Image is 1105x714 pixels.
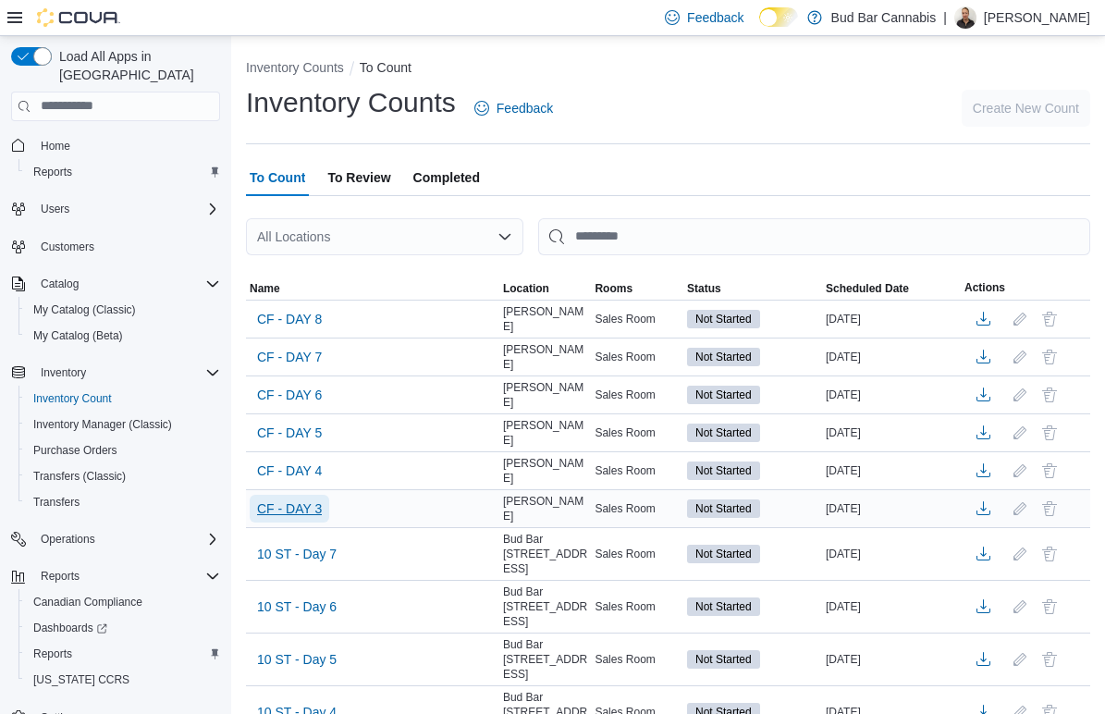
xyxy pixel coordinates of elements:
[1038,543,1061,565] button: Delete
[503,456,588,486] span: [PERSON_NAME]
[33,135,78,157] a: Home
[33,495,80,510] span: Transfers
[26,643,220,665] span: Reports
[26,299,143,321] a: My Catalog (Classic)
[18,159,227,185] button: Reports
[695,651,752,668] span: Not Started
[822,543,961,565] div: [DATE]
[250,593,344,621] button: 10 ST - Day 6
[687,424,760,442] span: Not Started
[695,500,752,517] span: Not Started
[26,439,220,462] span: Purchase Orders
[33,362,220,384] span: Inventory
[52,47,220,84] span: Load All Apps in [GEOGRAPHIC_DATA]
[33,236,102,258] a: Customers
[1038,422,1061,444] button: Delete
[695,546,752,562] span: Not Started
[18,615,227,641] a: Dashboards
[759,27,760,28] span: Dark Mode
[695,425,752,441] span: Not Started
[687,545,760,563] span: Not Started
[250,343,329,371] button: CF - DAY 7
[18,641,227,667] button: Reports
[687,499,760,518] span: Not Started
[591,460,683,482] div: Sales Room
[687,386,760,404] span: Not Started
[591,346,683,368] div: Sales Room
[1009,646,1031,673] button: Edit count details
[33,134,220,157] span: Home
[1009,381,1031,409] button: Edit count details
[33,528,103,550] button: Operations
[4,360,227,386] button: Inventory
[18,489,227,515] button: Transfers
[1009,343,1031,371] button: Edit count details
[503,342,588,372] span: [PERSON_NAME]
[257,386,322,404] span: CF - DAY 6
[26,491,220,513] span: Transfers
[33,672,129,687] span: [US_STATE] CCRS
[964,280,1005,295] span: Actions
[250,457,329,485] button: CF - DAY 4
[503,585,588,629] span: Bud Bar [STREET_ADDRESS]
[250,381,329,409] button: CF - DAY 6
[41,277,79,291] span: Catalog
[503,494,588,523] span: [PERSON_NAME]
[1038,346,1061,368] button: Delete
[687,8,743,27] span: Feedback
[33,646,72,661] span: Reports
[327,159,390,196] span: To Review
[33,235,220,258] span: Customers
[33,391,112,406] span: Inventory Count
[33,198,77,220] button: Users
[18,297,227,323] button: My Catalog (Classic)
[687,462,760,480] span: Not Started
[591,596,683,618] div: Sales Room
[26,413,179,436] a: Inventory Manager (Classic)
[1038,460,1061,482] button: Delete
[826,281,909,296] span: Scheduled Date
[1009,495,1031,523] button: Edit count details
[591,422,683,444] div: Sales Room
[257,348,322,366] span: CF - DAY 7
[591,308,683,330] div: Sales Room
[687,281,721,296] span: Status
[4,196,227,222] button: Users
[41,532,95,547] span: Operations
[595,281,632,296] span: Rooms
[695,598,752,615] span: Not Started
[26,643,80,665] a: Reports
[26,388,119,410] a: Inventory Count
[503,532,588,576] span: Bud Bar [STREET_ADDRESS]
[33,417,172,432] span: Inventory Manager (Classic)
[962,90,1090,127] button: Create New Count
[26,325,130,347] a: My Catalog (Beta)
[687,650,760,669] span: Not Started
[591,384,683,406] div: Sales Room
[18,437,227,463] button: Purchase Orders
[538,218,1090,255] input: This is a search bar. After typing your query, hit enter to filter the results lower in the page.
[18,589,227,615] button: Canadian Compliance
[250,305,329,333] button: CF - DAY 8
[33,165,72,179] span: Reports
[33,198,220,220] span: Users
[4,132,227,159] button: Home
[257,650,337,669] span: 10 ST - Day 5
[41,139,70,154] span: Home
[687,310,760,328] span: Not Started
[1009,593,1031,621] button: Edit count details
[497,99,553,117] span: Feedback
[1038,308,1061,330] button: Delete
[33,362,93,384] button: Inventory
[503,418,588,448] span: [PERSON_NAME]
[759,7,798,27] input: Dark Mode
[1038,498,1061,520] button: Delete
[954,6,976,29] div: Stephanie M
[695,462,752,479] span: Not Started
[41,202,69,216] span: Users
[250,281,280,296] span: Name
[4,563,227,589] button: Reports
[246,58,1090,80] nav: An example of EuiBreadcrumbs
[246,84,456,121] h1: Inventory Counts
[257,462,322,480] span: CF - DAY 4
